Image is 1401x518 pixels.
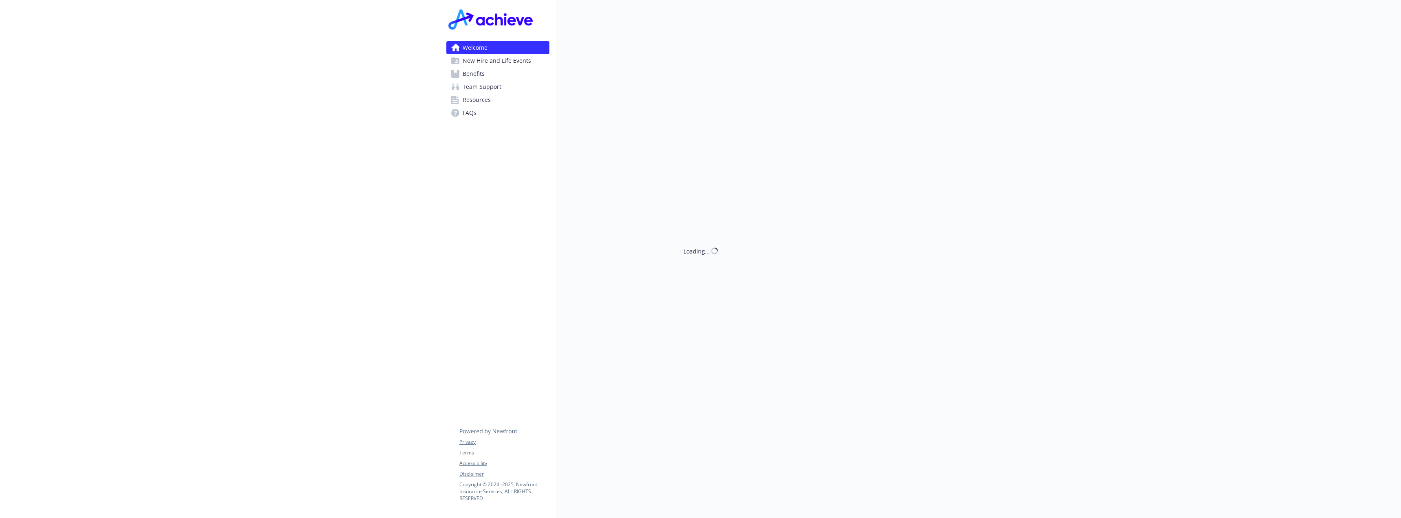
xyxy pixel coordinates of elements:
[463,54,531,67] span: New Hire and Life Events
[463,93,491,106] span: Resources
[446,80,549,93] a: Team Support
[463,106,477,119] span: FAQs
[446,54,549,67] a: New Hire and Life Events
[459,460,549,467] a: Accessibility
[459,470,549,478] a: Disclaimer
[446,67,549,80] a: Benefits
[459,481,549,502] p: Copyright © 2024 - 2025 , Newfront Insurance Services, ALL RIGHTS RESERVED
[446,93,549,106] a: Resources
[459,439,549,446] a: Privacy
[446,41,549,54] a: Welcome
[463,67,485,80] span: Benefits
[463,80,501,93] span: Team Support
[683,247,710,255] div: Loading...
[459,449,549,456] a: Terms
[446,106,549,119] a: FAQs
[463,41,487,54] span: Welcome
